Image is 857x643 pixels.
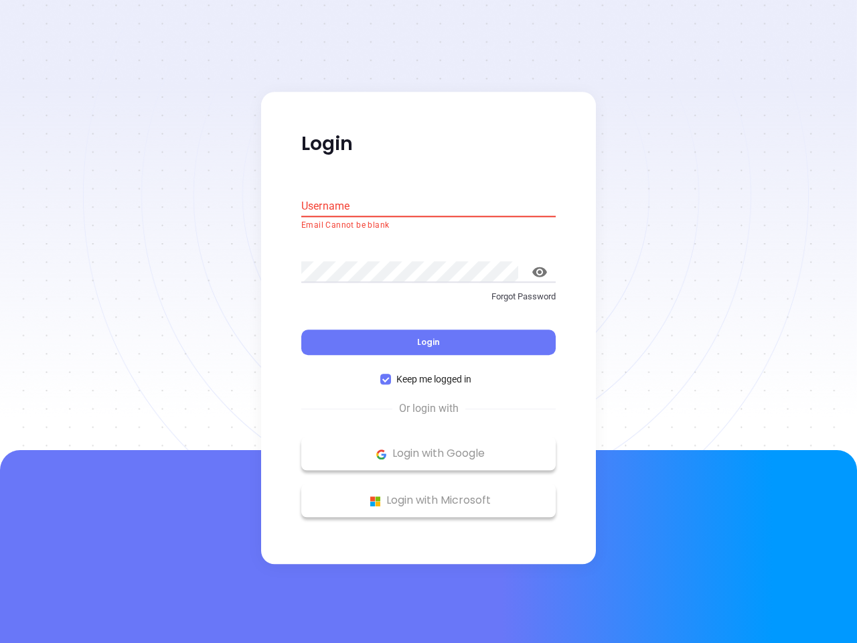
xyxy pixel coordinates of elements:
p: Email Cannot be blank [301,219,556,232]
button: Login [301,330,556,356]
p: Login [301,132,556,156]
img: Google Logo [373,446,390,463]
p: Login with Google [308,444,549,464]
img: Microsoft Logo [367,493,384,510]
button: toggle password visibility [524,256,556,288]
p: Login with Microsoft [308,491,549,511]
button: Google Logo Login with Google [301,437,556,471]
span: Keep me logged in [391,372,477,387]
button: Microsoft Logo Login with Microsoft [301,484,556,518]
span: Or login with [392,401,465,417]
p: Forgot Password [301,290,556,303]
span: Login [417,337,440,348]
a: Forgot Password [301,290,556,314]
